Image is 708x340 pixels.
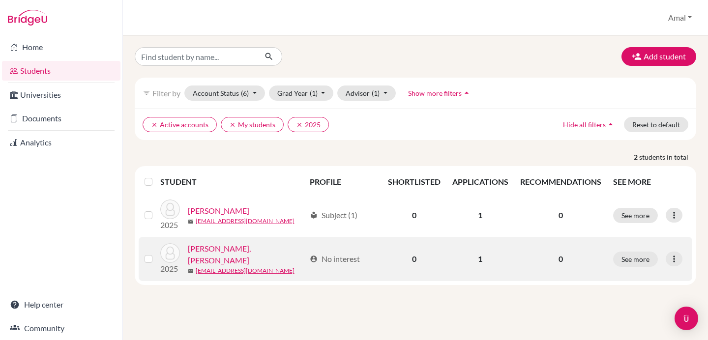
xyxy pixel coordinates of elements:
button: Hide all filtersarrow_drop_up [555,117,624,132]
span: account_circle [310,255,318,263]
i: filter_list [143,89,150,97]
button: Advisor(1) [337,85,396,101]
p: 2025 [160,219,180,231]
button: Grad Year(1) [269,85,334,101]
td: 1 [446,194,514,237]
img: Bridge-U [8,10,47,26]
img: Ndiaye, Pape Mounir [160,243,180,263]
button: See more [613,252,658,267]
button: clear2025 [288,117,329,132]
th: RECOMMENDATIONS [514,170,607,194]
span: mail [188,268,194,274]
td: 1 [446,237,514,281]
th: PROFILE [304,170,382,194]
span: mail [188,219,194,225]
a: Home [2,37,120,57]
span: (1) [372,89,380,97]
a: Universities [2,85,120,105]
button: clearActive accounts [143,117,217,132]
i: arrow_drop_up [462,88,472,98]
button: Amal [664,8,696,27]
a: Help center [2,295,120,314]
span: students in total [639,152,696,162]
th: APPLICATIONS [446,170,514,194]
span: Filter by [152,88,180,98]
button: Account Status(6) [184,85,265,101]
td: 0 [382,237,446,281]
td: 0 [382,194,446,237]
button: Show more filtersarrow_drop_up [400,85,480,101]
p: 0 [520,253,601,265]
span: (1) [310,89,318,97]
th: SEE MORE [607,170,692,194]
span: (6) [241,89,249,97]
span: Show more filters [408,89,462,97]
img: Ly, Safia [160,199,180,219]
i: clear [151,121,158,128]
button: Add student [621,47,696,66]
span: local_library [310,211,318,219]
i: clear [229,121,236,128]
a: [EMAIL_ADDRESS][DOMAIN_NAME] [196,266,295,275]
a: Students [2,61,120,81]
a: [EMAIL_ADDRESS][DOMAIN_NAME] [196,217,295,226]
input: Find student by name... [135,47,257,66]
i: arrow_drop_up [606,119,616,129]
a: Analytics [2,133,120,152]
button: See more [613,208,658,223]
button: Reset to default [624,117,688,132]
th: STUDENT [160,170,304,194]
div: Open Intercom Messenger [675,307,698,330]
div: No interest [310,253,360,265]
div: Subject (1) [310,209,357,221]
a: Community [2,318,120,338]
strong: 2 [634,152,639,162]
a: Documents [2,109,120,128]
span: Hide all filters [563,120,606,129]
button: clearMy students [221,117,284,132]
a: [PERSON_NAME] [188,205,249,217]
p: 2025 [160,263,180,275]
p: 0 [520,209,601,221]
a: [PERSON_NAME], [PERSON_NAME] [188,243,306,266]
th: SHORTLISTED [382,170,446,194]
i: clear [296,121,303,128]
